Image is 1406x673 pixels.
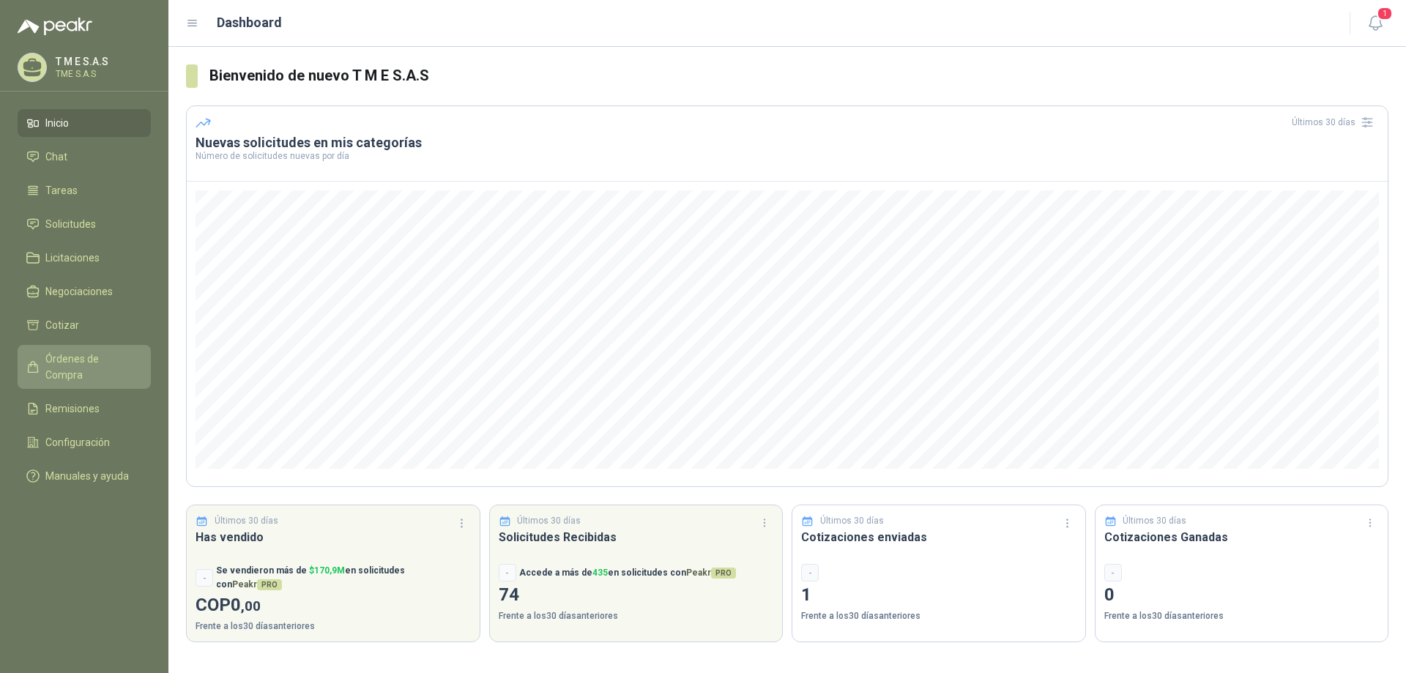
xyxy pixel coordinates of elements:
[45,283,113,300] span: Negociaciones
[45,434,110,450] span: Configuración
[196,528,471,546] h3: Has vendido
[1104,581,1380,609] p: 0
[18,143,151,171] a: Chat
[209,64,1388,87] h3: Bienvenido de nuevo T M E S.A.S
[499,528,774,546] h3: Solicitudes Recibidas
[18,395,151,423] a: Remisiones
[45,216,96,232] span: Solicitudes
[1104,528,1380,546] h3: Cotizaciones Ganadas
[801,609,1076,623] p: Frente a los 30 días anteriores
[686,568,736,578] span: Peakr
[18,244,151,272] a: Licitaciones
[801,564,819,581] div: -
[1292,111,1379,134] div: Últimos 30 días
[56,56,147,67] p: T M E S.A.S
[1123,514,1186,528] p: Últimos 30 días
[196,152,1379,160] p: Número de solicitudes nuevas por día
[1362,10,1388,37] button: 1
[18,278,151,305] a: Negociaciones
[18,210,151,238] a: Solicitudes
[215,514,278,528] p: Últimos 30 días
[18,176,151,204] a: Tareas
[45,401,100,417] span: Remisiones
[231,595,261,615] span: 0
[711,568,736,579] span: PRO
[45,351,137,383] span: Órdenes de Compra
[801,581,1076,609] p: 1
[592,568,608,578] span: 435
[196,592,471,620] p: COP
[196,134,1379,152] h3: Nuevas solicitudes en mis categorías
[1377,7,1393,21] span: 1
[18,109,151,137] a: Inicio
[232,579,282,590] span: Peakr
[499,609,774,623] p: Frente a los 30 días anteriores
[517,514,581,528] p: Últimos 30 días
[18,428,151,456] a: Configuración
[820,514,884,528] p: Últimos 30 días
[45,149,67,165] span: Chat
[18,311,151,339] a: Cotizar
[18,18,92,35] img: Logo peakr
[18,462,151,490] a: Manuales y ayuda
[196,620,471,633] p: Frente a los 30 días anteriores
[257,579,282,590] span: PRO
[519,566,736,580] p: Accede a más de en solicitudes con
[1104,609,1380,623] p: Frente a los 30 días anteriores
[18,345,151,389] a: Órdenes de Compra
[241,598,261,614] span: ,00
[45,317,79,333] span: Cotizar
[196,569,213,587] div: -
[45,250,100,266] span: Licitaciones
[216,564,471,592] p: Se vendieron más de en solicitudes con
[499,581,774,609] p: 74
[1104,564,1122,581] div: -
[45,115,69,131] span: Inicio
[45,182,78,198] span: Tareas
[309,565,345,576] span: $ 170,9M
[56,70,147,78] p: TME S.A.S
[801,528,1076,546] h3: Cotizaciones enviadas
[499,564,516,581] div: -
[217,12,282,33] h1: Dashboard
[45,468,129,484] span: Manuales y ayuda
